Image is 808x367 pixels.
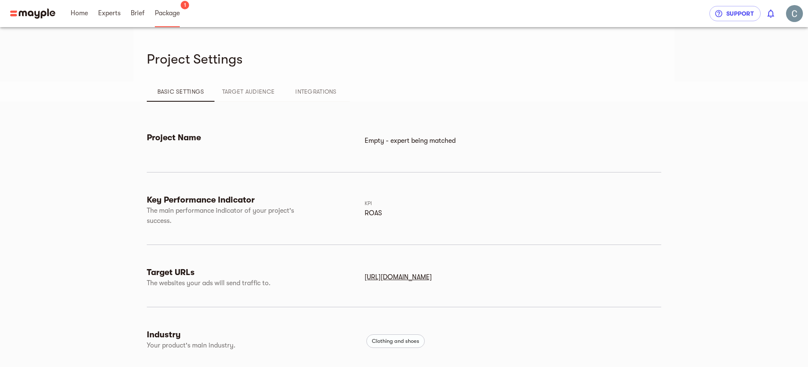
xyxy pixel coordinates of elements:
[365,271,658,283] a: [URL][DOMAIN_NAME]
[152,86,209,97] span: Basic Settings
[220,86,277,97] span: Target Audience
[365,208,658,218] p: ROAS
[147,195,361,206] h6: Key Performance Indicator
[365,200,372,206] span: KPI
[71,8,88,18] span: Home
[709,6,761,21] button: Support
[147,278,308,288] p: The websites your ads will send traffic to.
[147,51,654,68] h4: Project Settings
[98,8,121,18] span: Experts
[147,267,361,278] h6: Target URLs
[147,340,308,350] p: Your product's main industry.
[181,1,189,9] span: 1
[716,8,754,19] span: Support
[131,8,145,18] span: Brief
[761,3,781,24] button: show 0 new notifications
[365,273,432,281] u: [URL][DOMAIN_NAME]
[365,136,658,146] p: Empty - expert being matched
[147,206,308,226] p: The main performance indicator of your project's success.
[147,132,361,143] h6: Project Name
[786,5,803,22] img: XveKln28RIiJ1WyKkdz8
[147,329,361,340] h6: Industry
[287,86,345,97] span: Integrations
[10,8,55,19] img: Main logo
[155,8,180,18] span: Package
[367,336,424,346] span: Clothing and shoes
